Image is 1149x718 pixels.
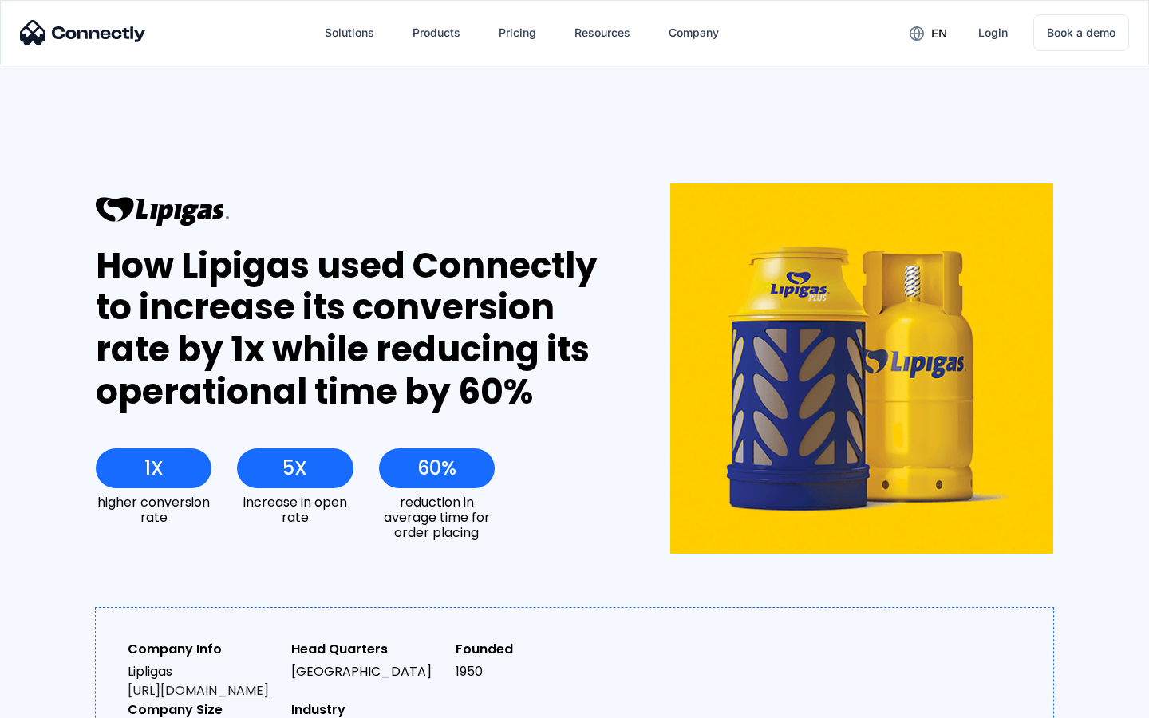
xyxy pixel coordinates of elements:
div: 1X [144,457,164,479]
div: 5X [282,457,307,479]
div: 1950 [456,662,606,681]
div: higher conversion rate [96,495,211,525]
img: Connectly Logo [20,20,146,45]
div: Company [669,22,719,44]
div: reduction in average time for order placing [379,495,495,541]
a: Book a demo [1033,14,1129,51]
div: Founded [456,640,606,659]
div: Company Info [128,640,278,659]
div: Products [413,22,460,44]
a: Pricing [486,14,549,52]
div: Lipligas [128,662,278,700]
div: Resources [574,22,630,44]
aside: Language selected: English [16,690,96,712]
div: How Lipigas used Connectly to increase its conversion rate by 1x while reducing its operational t... [96,245,612,413]
a: Login [965,14,1021,52]
div: en [931,22,947,45]
div: Pricing [499,22,536,44]
div: Login [978,22,1008,44]
div: 60% [417,457,456,479]
div: Solutions [325,22,374,44]
div: increase in open rate [237,495,353,525]
div: Head Quarters [291,640,442,659]
a: [URL][DOMAIN_NAME] [128,681,269,700]
ul: Language list [32,690,96,712]
div: [GEOGRAPHIC_DATA] [291,662,442,681]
